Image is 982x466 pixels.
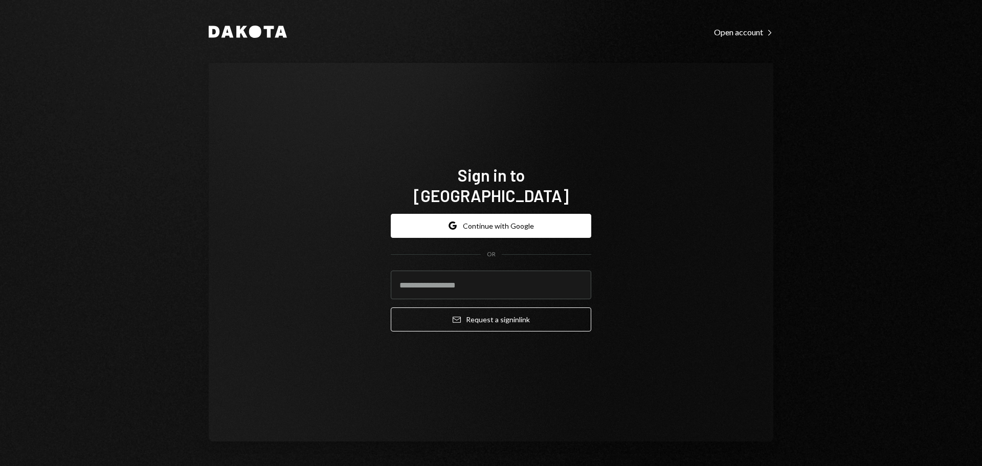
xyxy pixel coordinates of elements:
button: Continue with Google [391,214,591,238]
div: OR [487,250,496,259]
h1: Sign in to [GEOGRAPHIC_DATA] [391,165,591,206]
a: Open account [714,26,773,37]
div: Open account [714,27,773,37]
button: Request a signinlink [391,307,591,331]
